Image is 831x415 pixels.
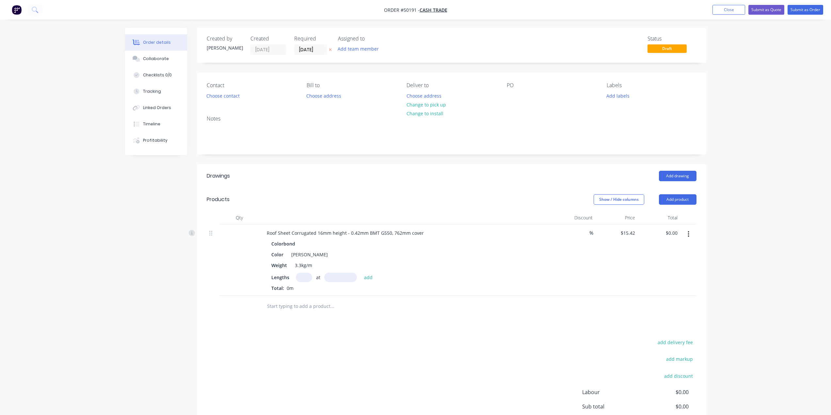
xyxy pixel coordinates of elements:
div: Assigned to [338,36,403,42]
span: $0.00 [640,403,688,410]
span: Labour [582,388,640,396]
span: at [316,274,320,281]
div: Notes [207,116,696,122]
div: Color [269,250,286,259]
button: Show / Hide columns [594,194,644,205]
img: Factory [12,5,22,15]
button: Change to install [403,109,447,118]
div: Products [207,196,230,203]
div: Status [647,36,696,42]
div: Deliver to [407,82,496,88]
div: Order details [143,40,171,45]
button: Collaborate [125,51,187,67]
button: Add product [659,194,696,205]
button: Close [712,5,745,15]
button: Submit as Quote [748,5,784,15]
div: Created [250,36,286,42]
span: Total: [271,285,284,291]
div: [PERSON_NAME] [289,250,330,259]
div: Contact [207,82,296,88]
button: add markup [663,355,696,363]
div: Qty [220,211,259,224]
div: Timeline [143,121,160,127]
div: Total [638,211,680,224]
span: Order #50191 - [384,7,420,13]
button: Linked Orders [125,100,187,116]
div: [PERSON_NAME] [207,44,243,51]
input: Start typing to add a product... [267,300,397,313]
div: Drawings [207,172,230,180]
span: Sub total [582,403,640,410]
button: Add labels [603,91,633,100]
span: Lengths [271,274,289,281]
div: Roof Sheet Corrugated 16mm height - 0.42mm BMT G550, 762mm cover [262,228,429,238]
div: Required [294,36,330,42]
div: Labels [607,82,696,88]
button: Profitability [125,132,187,149]
div: Weight [269,261,290,270]
button: Checklists 0/0 [125,67,187,83]
div: Bill to [307,82,396,88]
div: Profitability [143,137,168,143]
button: Add drawing [659,171,696,181]
div: 3.3kg/m [292,261,315,270]
button: Submit as Order [788,5,823,15]
div: PO [507,82,596,88]
span: % [589,229,593,237]
div: Price [595,211,638,224]
span: Draft [647,44,687,53]
button: add [361,273,376,281]
div: Tracking [143,88,161,94]
button: Change to pick up [403,100,449,109]
button: Add team member [338,44,382,53]
div: Discount [553,211,595,224]
div: Checklists 0/0 [143,72,172,78]
div: Linked Orders [143,105,171,111]
button: Choose address [403,91,445,100]
div: Collaborate [143,56,169,62]
button: Choose address [303,91,345,100]
div: Colorbond [271,239,298,248]
a: Cash Trade [420,7,447,13]
button: Timeline [125,116,187,132]
button: Add team member [334,44,382,53]
div: Created by [207,36,243,42]
span: $0.00 [640,388,688,396]
button: add delivery fee [654,338,696,347]
button: Choose contact [203,91,243,100]
button: Tracking [125,83,187,100]
button: add discount [661,371,696,380]
button: Order details [125,34,187,51]
span: 0m [284,285,296,291]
